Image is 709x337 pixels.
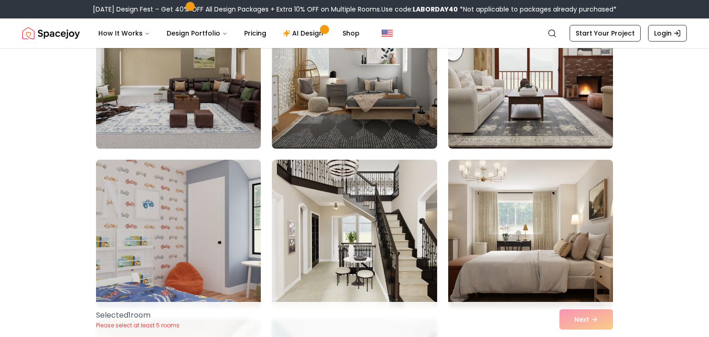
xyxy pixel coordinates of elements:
img: United States [382,28,393,39]
a: Pricing [237,24,274,42]
p: Please select at least 5 rooms [96,322,180,329]
img: Room room-16 [92,156,265,311]
img: Room room-17 [272,160,437,307]
img: Room room-13 [96,1,261,149]
b: LABORDAY40 [413,5,458,14]
a: Spacejoy [22,24,80,42]
button: How It Works [91,24,157,42]
span: Use code: [381,5,458,14]
button: Design Portfolio [159,24,235,42]
p: Selected 1 room [96,310,180,321]
a: Login [648,25,687,42]
span: *Not applicable to packages already purchased* [458,5,617,14]
img: Spacejoy Logo [22,24,80,42]
a: AI Design [276,24,333,42]
img: Room room-14 [272,1,437,149]
img: Room room-18 [448,160,613,307]
nav: Main [91,24,367,42]
nav: Global [22,18,687,48]
a: Start Your Project [570,25,641,42]
div: [DATE] Design Fest – Get 40% OFF All Design Packages + Extra 10% OFF on Multiple Rooms. [93,5,617,14]
a: Shop [335,24,367,42]
img: Room room-15 [448,1,613,149]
